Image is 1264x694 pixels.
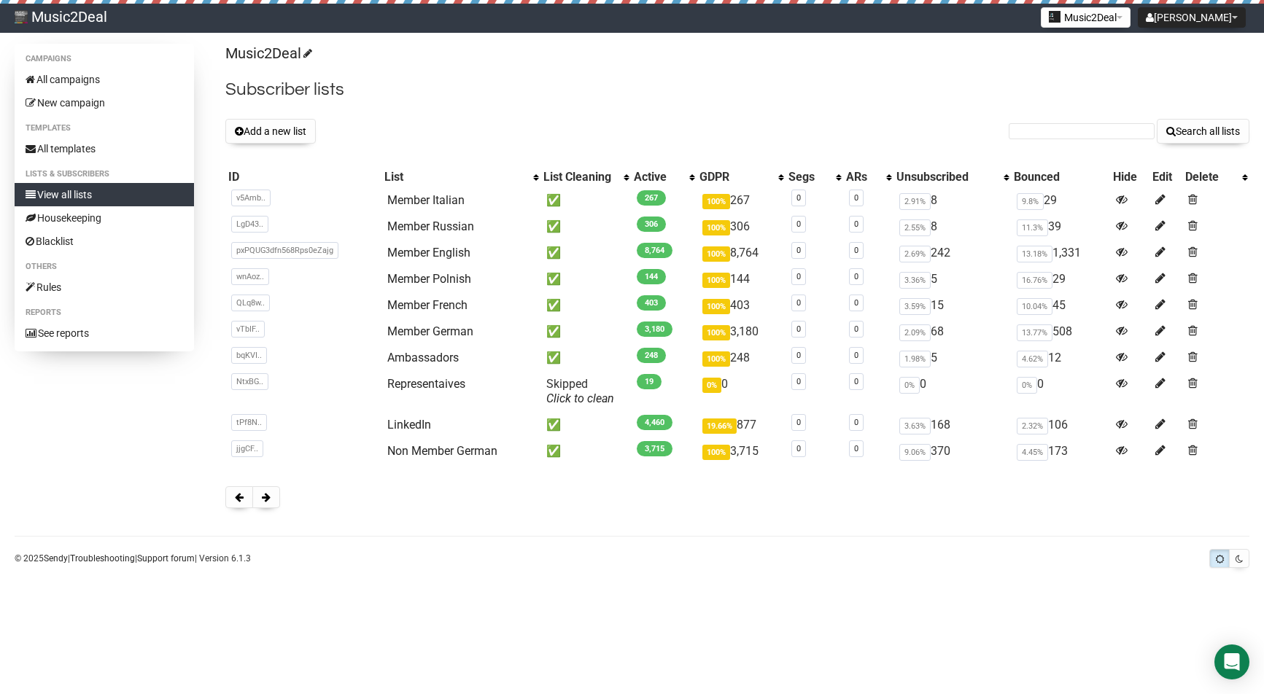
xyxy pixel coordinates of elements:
[15,276,194,299] a: Rules
[893,214,1011,240] td: 8
[796,377,801,386] a: 0
[1152,170,1180,184] div: Edit
[697,214,786,240] td: 306
[231,216,268,233] span: LgD43..
[1011,292,1110,319] td: 45
[637,217,666,232] span: 306
[899,219,931,236] span: 2.55%
[796,246,801,255] a: 0
[15,165,194,183] li: Lists & subscribers
[893,167,1011,187] th: Unsubscribed: No sort applied, activate to apply an ascending sort
[540,240,631,266] td: ✅
[637,190,666,206] span: 267
[1011,438,1110,464] td: 173
[137,553,195,564] a: Support forum
[15,137,194,160] a: All templates
[225,44,310,62] a: Music2Deal
[631,167,697,187] th: Active: No sort applied, activate to apply an ascending sort
[1017,193,1044,210] span: 9.8%
[697,167,786,187] th: GDPR: No sort applied, activate to apply an ascending sort
[387,351,459,364] a: Ambassadors
[796,444,801,453] a: 0
[387,418,431,432] a: LinkedIn
[1214,644,1249,679] div: Open Intercom Messenger
[893,240,1011,266] td: 242
[540,266,631,292] td: ✅
[387,377,465,391] a: Representaives
[796,219,801,229] a: 0
[540,292,631,319] td: ✅
[702,246,730,262] span: 100%
[893,266,1011,292] td: 5
[1017,351,1048,367] span: 4.62%
[697,240,786,266] td: 8,764
[893,187,1011,214] td: 8
[697,345,786,371] td: 248
[540,438,631,464] td: ✅
[1011,412,1110,438] td: 106
[702,445,730,460] span: 100%
[637,243,672,258] span: 8,764
[893,438,1011,464] td: 370
[540,167,631,187] th: List Cleaning: No sort applied, activate to apply an ascending sort
[899,193,931,210] span: 2.91%
[1011,240,1110,266] td: 1,331
[697,266,786,292] td: 144
[846,170,879,184] div: ARs
[854,351,858,360] a: 0
[15,68,194,91] a: All campaigns
[1113,170,1147,184] div: Hide
[15,230,194,253] a: Blacklist
[697,292,786,319] td: 403
[702,220,730,235] span: 100%
[893,345,1011,371] td: 5
[15,183,194,206] a: View all lists
[225,167,381,187] th: ID: No sort applied, sorting is disabled
[381,167,540,187] th: List: No sort applied, activate to apply an ascending sort
[637,415,672,430] span: 4,460
[1157,119,1249,144] button: Search all lists
[702,351,730,367] span: 100%
[899,444,931,461] span: 9.06%
[231,414,267,431] span: tPf8N..
[15,10,28,23] img: d3c3f23366e98c1a1e0a1030e7b84567
[1017,272,1052,289] span: 16.76%
[893,412,1011,438] td: 168
[899,351,931,367] span: 1.98%
[231,373,268,390] span: NtxBG..
[231,268,269,285] span: wnAoz..
[540,187,631,214] td: ✅
[637,295,666,311] span: 403
[1017,298,1052,315] span: 10.04%
[796,193,801,203] a: 0
[854,246,858,255] a: 0
[1017,324,1052,341] span: 13.77%
[225,119,316,144] button: Add a new list
[384,170,526,184] div: List
[702,299,730,314] span: 100%
[225,77,1249,103] h2: Subscriber lists
[1014,170,1107,184] div: Bounced
[899,418,931,434] span: 3.63%
[387,246,470,260] a: Member English
[796,324,801,334] a: 0
[231,242,338,259] span: pxPQUG3dfn568Rps0eZajg
[634,170,682,184] div: Active
[854,444,858,453] a: 0
[540,319,631,345] td: ✅
[1011,319,1110,345] td: 508
[893,292,1011,319] td: 15
[1011,266,1110,292] td: 29
[15,304,194,321] li: Reports
[15,91,194,114] a: New campaign
[796,272,801,281] a: 0
[788,170,829,184] div: Segs
[796,418,801,427] a: 0
[899,272,931,289] span: 3.36%
[702,418,737,434] span: 19.66%
[896,170,996,184] div: Unsubscribed
[699,170,771,184] div: GDPR
[637,269,666,284] span: 144
[854,298,858,308] a: 0
[899,377,920,394] span: 0%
